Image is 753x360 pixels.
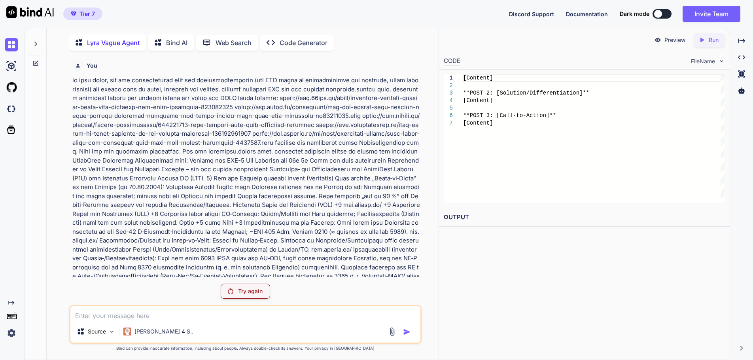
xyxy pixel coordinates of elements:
[718,58,725,64] img: chevron down
[280,38,327,47] p: Code Generator
[444,112,453,119] div: 6
[566,10,608,18] button: Documentation
[463,120,493,126] span: [Content]
[87,38,140,47] p: Lyra Vague Agent
[463,97,493,104] span: [Content]
[69,345,422,351] p: Bind can provide inaccurate information, including about people. Always double-check its answers....
[63,8,102,20] button: premiumTier 7
[509,10,554,18] button: Discord Support
[5,102,18,116] img: darkCloudIdeIcon
[683,6,740,22] button: Invite Team
[5,59,18,73] img: ai-studio
[444,82,453,89] div: 2
[5,326,18,340] img: settings
[444,119,453,127] div: 7
[709,36,719,44] p: Run
[439,208,730,227] h2: OUTPUT
[5,81,18,94] img: githubLight
[620,10,649,18] span: Dark mode
[444,89,453,97] div: 3
[6,6,54,18] img: Bind AI
[5,38,18,51] img: chat
[444,97,453,104] div: 4
[654,36,661,44] img: preview
[166,38,187,47] p: Bind AI
[691,57,715,65] span: FileName
[463,112,556,119] span: **POST 3: [Call-to-Action]**
[388,327,397,336] img: attachment
[88,328,106,335] p: Source
[403,328,411,336] img: icon
[444,104,453,112] div: 5
[509,11,554,17] span: Discord Support
[463,75,493,81] span: [Content]
[216,38,252,47] p: Web Search
[71,11,76,16] img: premium
[566,11,608,17] span: Documentation
[228,288,233,294] img: Retry
[134,328,193,335] p: [PERSON_NAME] 4 S..
[79,10,95,18] span: Tier 7
[463,90,589,96] span: **POST 2: [Solution/Differentiation]**
[87,62,97,70] h6: You
[444,57,460,66] div: CODE
[664,36,686,44] p: Preview
[444,74,453,82] div: 1
[108,328,115,335] img: Pick Models
[238,287,263,295] p: Try again
[123,328,131,335] img: Claude 4 Sonnet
